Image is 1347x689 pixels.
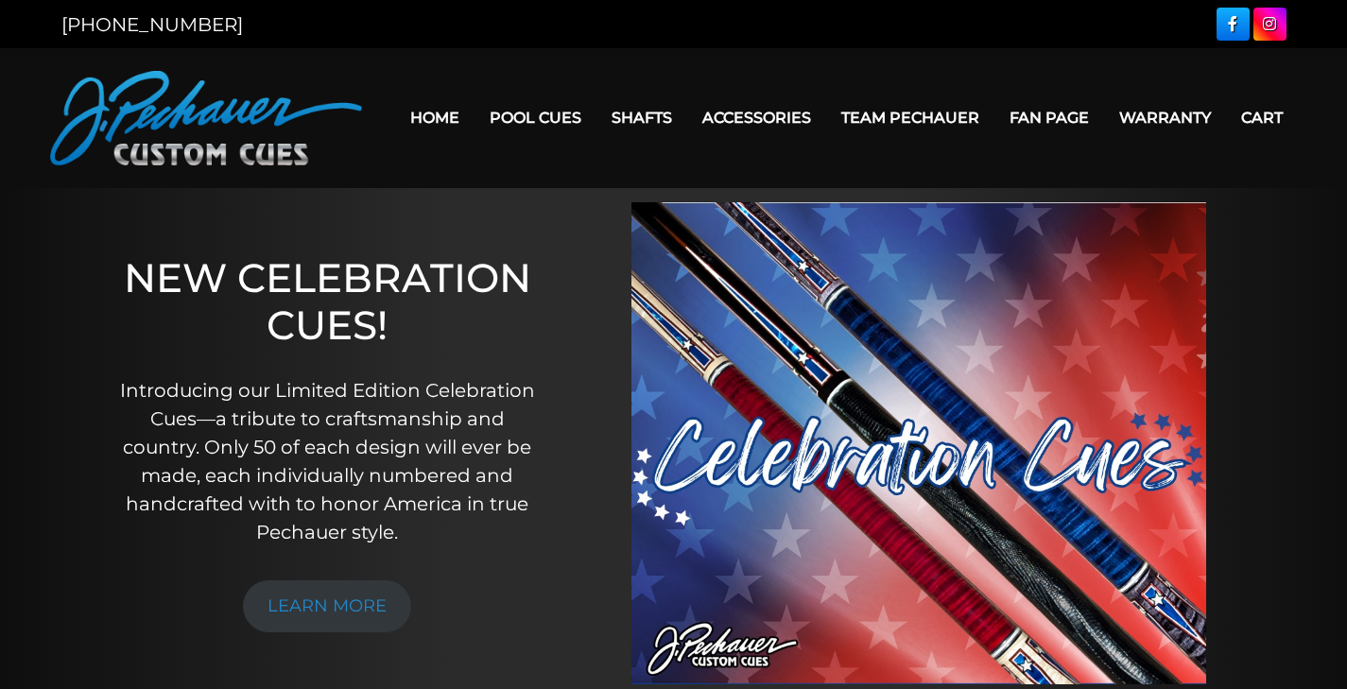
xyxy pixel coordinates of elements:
[61,13,243,36] a: [PHONE_NUMBER]
[687,94,826,142] a: Accessories
[111,376,544,546] p: Introducing our Limited Edition Celebration Cues—a tribute to craftsmanship and country. Only 50 ...
[111,254,544,350] h1: NEW CELEBRATION CUES!
[243,580,411,632] a: LEARN MORE
[826,94,994,142] a: Team Pechauer
[994,94,1104,142] a: Fan Page
[475,94,596,142] a: Pool Cues
[1104,94,1226,142] a: Warranty
[1226,94,1298,142] a: Cart
[50,71,362,165] img: Pechauer Custom Cues
[395,94,475,142] a: Home
[596,94,687,142] a: Shafts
